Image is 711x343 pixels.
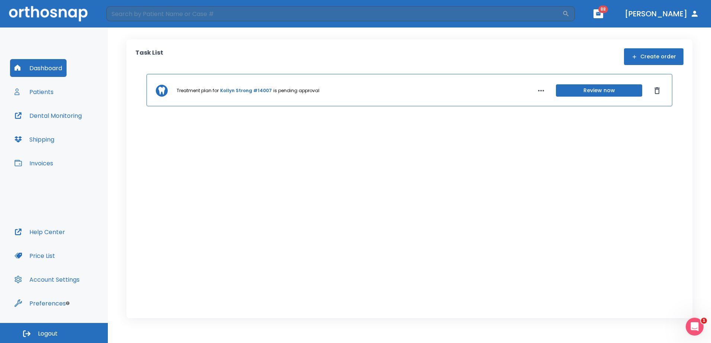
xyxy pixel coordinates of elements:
[10,247,59,265] button: Price List
[556,84,642,97] button: Review now
[273,87,319,94] p: is pending approval
[622,7,702,20] button: [PERSON_NAME]
[106,6,562,21] input: Search by Patient Name or Case #
[10,130,59,148] button: Shipping
[10,294,70,312] button: Preferences
[624,48,683,65] button: Create order
[686,318,704,336] iframe: Intercom live chat
[220,87,272,94] a: Kollyn Strong #14007
[10,107,86,124] button: Dental Monitoring
[10,83,58,101] button: Patients
[10,271,84,288] button: Account Settings
[701,318,707,324] span: 1
[177,87,219,94] p: Treatment plan for
[10,59,67,77] button: Dashboard
[135,48,163,65] p: Task List
[10,223,70,241] button: Help Center
[10,154,58,172] button: Invoices
[38,330,58,338] span: Logout
[651,85,663,97] button: Dismiss
[9,6,88,21] img: Orthosnap
[64,300,71,307] div: Tooltip anchor
[598,6,608,13] span: 88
